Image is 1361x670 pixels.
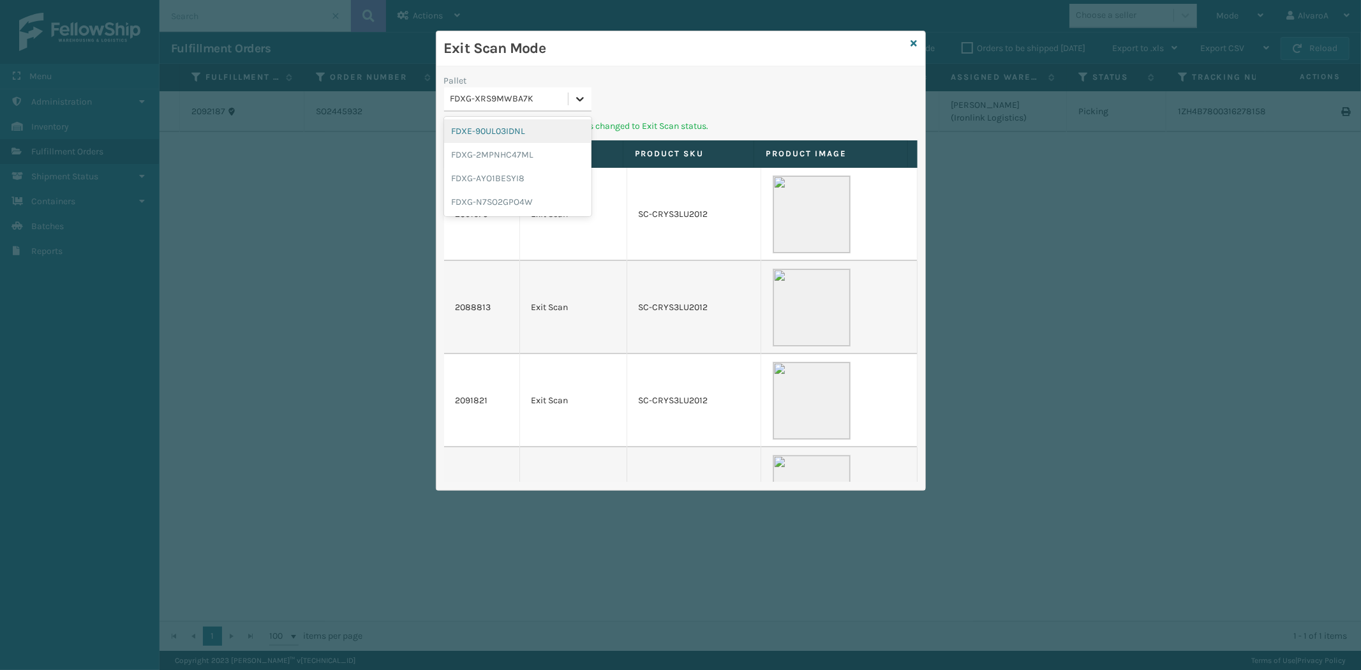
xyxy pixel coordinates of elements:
[773,175,851,253] img: 51104088640_40f294f443_o-scaled-700x700.jpg
[450,93,569,106] div: FDXG-XRS9MWBA7K
[773,362,851,440] img: 51104088640_40f294f443_o-scaled-700x700.jpg
[456,394,488,407] a: 2091821
[520,354,627,447] td: Exit Scan
[773,455,851,533] img: 51104088640_40f294f443_o-scaled-700x700.jpg
[520,261,627,354] td: Exit Scan
[444,143,591,167] div: FDXG-2MPNHC47ML
[773,269,851,346] img: 51104088640_40f294f443_o-scaled-700x700.jpg
[766,148,895,160] label: Product Image
[444,119,591,143] div: FDXE-90UL03IDNL
[627,168,761,261] td: SC-CRYS3LU2012
[627,354,761,447] td: SC-CRYS3LU2012
[444,167,591,190] div: FDXG-AYO1BESYI8
[444,74,467,87] label: Pallet
[444,190,591,214] div: FDXG-N7SO2GPO4W
[635,148,743,160] label: Product SKU
[456,301,491,314] a: 2088813
[444,39,906,58] h3: Exit Scan Mode
[444,119,918,133] p: Pallet scanned and Fulfillment Orders changed to Exit Scan status.
[627,447,761,540] td: SC-CRYS3LU2012
[627,261,761,354] td: SC-CRYS3LU2012
[520,447,627,540] td: Exit Scan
